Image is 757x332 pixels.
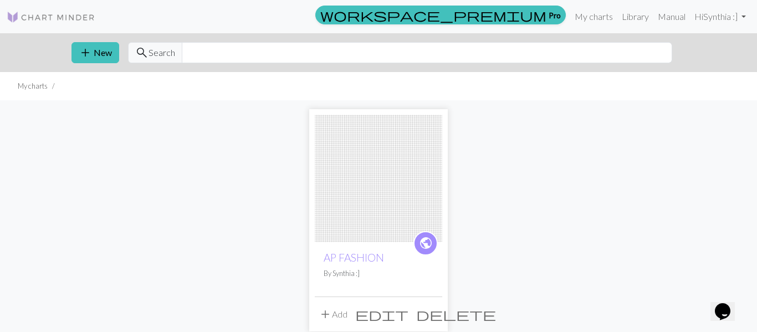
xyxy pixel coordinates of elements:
[315,304,351,325] button: Add
[324,251,384,264] a: AP FASHION
[351,304,412,325] button: Edit
[355,308,408,321] i: Edit
[412,304,500,325] button: Delete
[315,6,566,24] a: Pro
[355,307,408,322] span: edit
[419,234,433,252] span: public
[18,81,48,91] li: My charts
[413,231,438,256] a: public
[149,46,175,59] span: Search
[419,232,433,254] i: public
[690,6,750,28] a: HiSynthia :]
[315,115,442,242] img: Animal Farm
[7,11,95,24] img: Logo
[135,45,149,60] span: search
[320,7,546,23] span: workspace_premium
[319,307,332,322] span: add
[653,6,690,28] a: Manual
[79,45,92,60] span: add
[416,307,496,322] span: delete
[570,6,617,28] a: My charts
[324,268,433,279] p: By Synthia :]
[617,6,653,28] a: Library
[71,42,119,63] button: New
[315,172,442,182] a: Animal Farm
[710,288,746,321] iframe: chat widget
